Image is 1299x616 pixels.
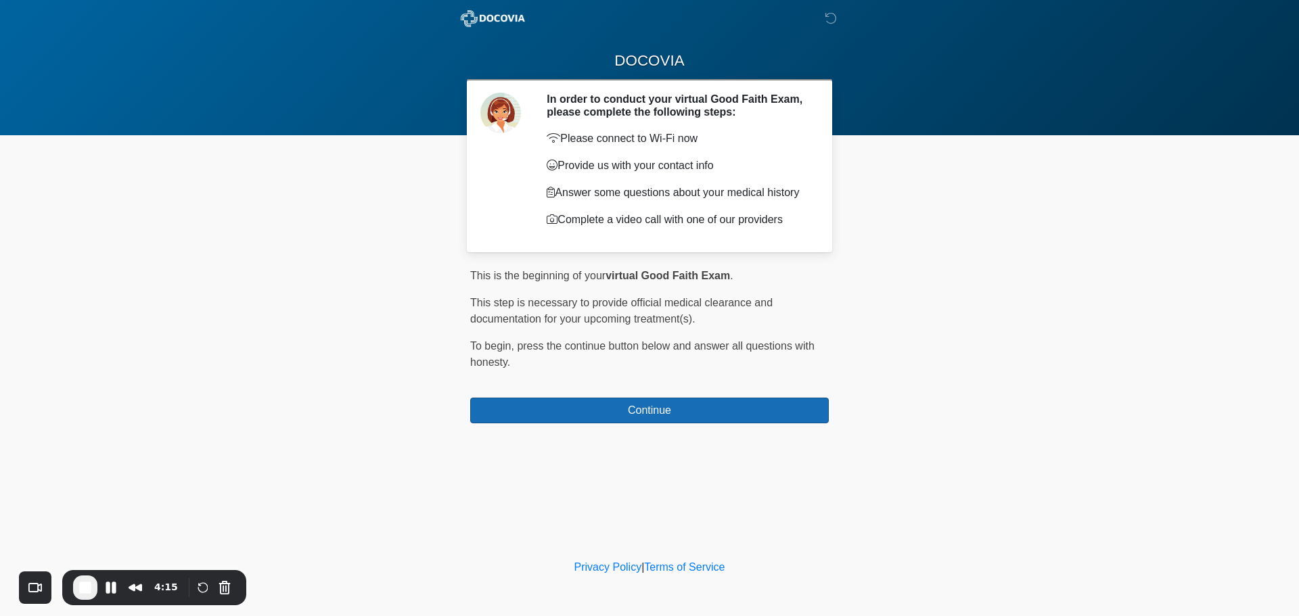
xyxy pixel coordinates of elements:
[547,212,808,228] p: Complete a video call with one of our providers
[480,93,521,133] img: Agent Avatar
[470,340,815,368] span: press the continue button below and answer all questions with honesty.
[547,185,808,201] p: Answer some questions about your medical history
[460,49,839,74] h1: DOCOVIA
[644,561,725,573] a: Terms of Service
[730,270,733,281] span: .
[641,561,644,573] a: |
[470,270,606,281] span: This is the beginning of your
[470,398,829,423] button: Continue
[470,340,517,352] span: To begin,
[574,561,642,573] a: Privacy Policy
[457,10,529,27] img: ABC Med Spa- GFEase Logo
[547,93,808,118] h2: In order to conduct your virtual Good Faith Exam, please complete the following steps:
[547,158,808,174] p: Provide us with your contact info
[470,297,773,325] span: This step is necessary to provide official medical clearance and documentation for your upcoming ...
[547,131,808,147] p: Please connect to Wi-Fi now
[606,270,730,281] strong: virtual Good Faith Exam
